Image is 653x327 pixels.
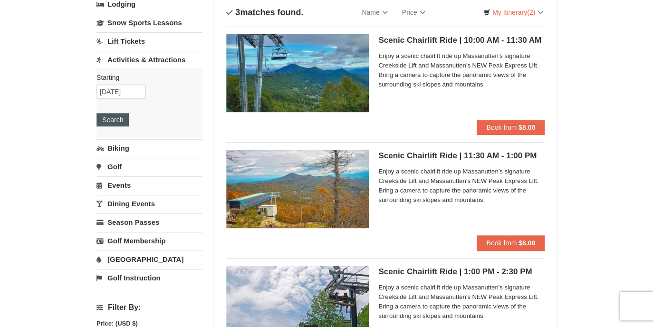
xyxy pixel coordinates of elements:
button: Search [96,113,129,126]
a: Dining Events [96,195,202,212]
button: Book from $8.00 [477,235,545,250]
span: Enjoy a scenic chairlift ride up Massanutten’s signature Creekside Lift and Massanutten's NEW Pea... [378,167,545,205]
span: Enjoy a scenic chairlift ride up Massanutten’s signature Creekside Lift and Massanutten's NEW Pea... [378,51,545,89]
h5: Scenic Chairlift Ride | 1:00 PM - 2:30 PM [378,267,545,277]
a: Snow Sports Lessons [96,14,202,31]
h4: Filter By: [96,303,202,312]
button: Book from $8.00 [477,120,545,135]
label: Starting [96,73,195,82]
strong: $8.00 [519,124,535,131]
a: Price [395,3,432,22]
span: Book from [486,239,517,247]
a: [GEOGRAPHIC_DATA] [96,250,202,268]
a: Golf Instruction [96,269,202,287]
a: Biking [96,139,202,157]
a: Name [355,3,394,22]
span: 3 [235,8,240,17]
img: 24896431-1-a2e2611b.jpg [226,34,369,112]
a: Season Passes [96,213,202,231]
a: Golf [96,158,202,175]
a: Activities & Attractions [96,51,202,68]
a: Events [96,176,202,194]
span: Book from [486,124,517,131]
h5: Scenic Chairlift Ride | 10:00 AM - 11:30 AM [378,36,545,45]
a: My Itinerary(2) [477,5,549,19]
span: (2) [527,9,535,16]
a: Golf Membership [96,232,202,250]
img: 24896431-13-a88f1aaf.jpg [226,150,369,228]
span: Enjoy a scenic chairlift ride up Massanutten’s signature Creekside Lift and Massanutten's NEW Pea... [378,283,545,321]
a: Lift Tickets [96,32,202,50]
h5: Scenic Chairlift Ride | 11:30 AM - 1:00 PM [378,151,545,161]
strong: Price: (USD $) [96,320,138,327]
h4: matches found. [226,8,303,17]
strong: $8.00 [519,239,535,247]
